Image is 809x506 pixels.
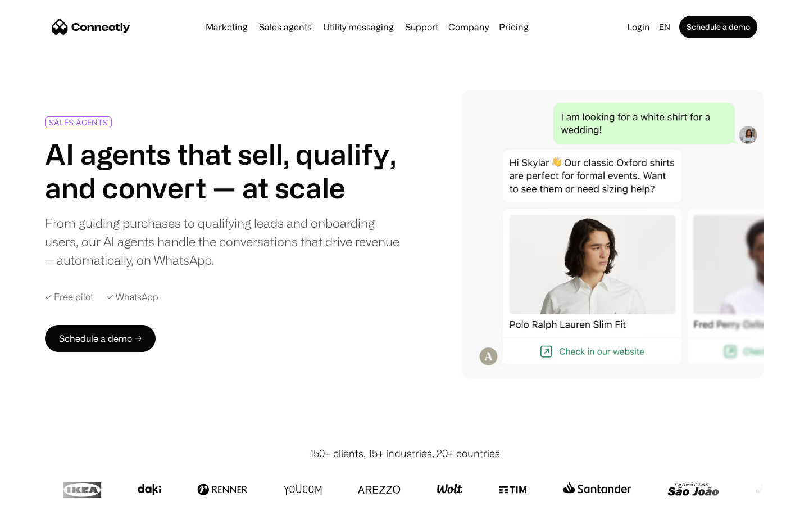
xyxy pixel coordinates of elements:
[448,19,489,35] div: Company
[659,19,670,35] div: en
[45,214,400,269] div: From guiding purchases to qualifying leads and onboarding users, our AI agents handle the convers...
[254,22,316,31] a: Sales agents
[45,137,400,205] h1: AI agents that sell, qualify, and convert — at scale
[319,22,398,31] a: Utility messaging
[45,325,156,352] a: Schedule a demo →
[22,486,67,502] ul: Language list
[11,485,67,502] aside: Language selected: English
[622,19,655,35] a: Login
[494,22,533,31] a: Pricing
[107,292,158,302] div: ✓ WhatsApp
[310,446,500,461] div: 150+ clients, 15+ industries, 20+ countries
[201,22,252,31] a: Marketing
[401,22,443,31] a: Support
[679,16,757,38] a: Schedule a demo
[45,292,93,302] div: ✓ Free pilot
[49,118,108,126] div: SALES AGENTS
